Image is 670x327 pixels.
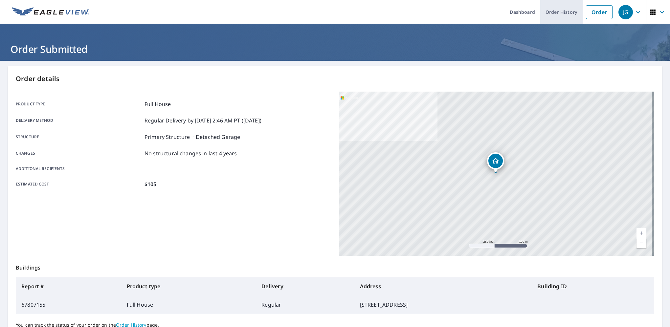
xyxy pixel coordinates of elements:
[636,228,646,238] a: Current Level 17, Zoom In
[16,277,122,295] th: Report #
[636,238,646,248] a: Current Level 17, Zoom Out
[487,152,504,173] div: Dropped pin, building 1, Residential property, 1286 Morisat Pl Las Cruces, NM 88007
[256,295,354,314] td: Regular
[16,166,142,172] p: Additional recipients
[145,133,240,141] p: Primary Structure + Detached Garage
[16,149,142,157] p: Changes
[16,74,654,84] p: Order details
[16,295,122,314] td: 67807155
[355,295,532,314] td: [STREET_ADDRESS]
[618,5,633,19] div: JG
[16,256,654,277] p: Buildings
[145,149,237,157] p: No structural changes in last 4 years
[256,277,354,295] th: Delivery
[122,277,257,295] th: Product type
[532,277,654,295] th: Building ID
[145,100,171,108] p: Full House
[16,133,142,141] p: Structure
[16,117,142,124] p: Delivery method
[16,180,142,188] p: Estimated cost
[355,277,532,295] th: Address
[586,5,613,19] a: Order
[16,100,142,108] p: Product type
[145,117,261,124] p: Regular Delivery by [DATE] 2:46 AM PT ([DATE])
[122,295,257,314] td: Full House
[12,7,89,17] img: EV Logo
[8,42,662,56] h1: Order Submitted
[145,180,157,188] p: $105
